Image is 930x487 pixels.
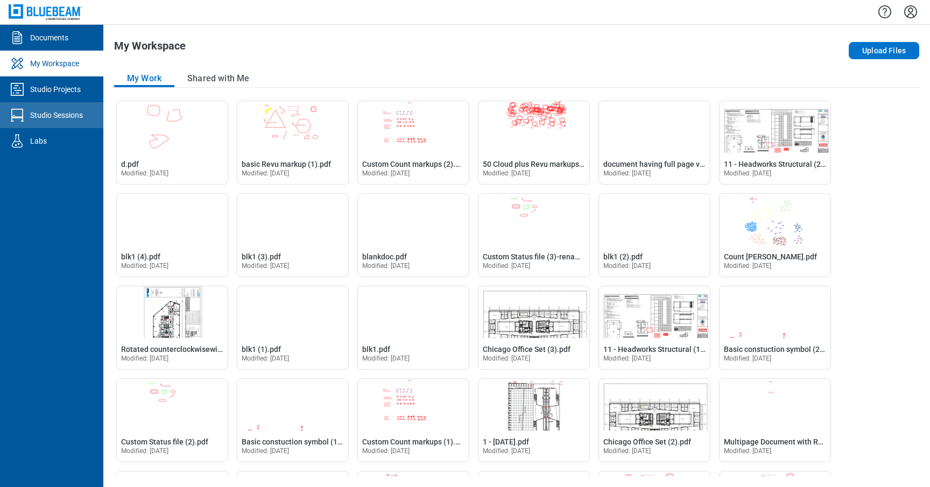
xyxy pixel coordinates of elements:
[30,84,81,95] div: Studio Projects
[724,447,772,455] span: Modified: [DATE]
[242,262,290,270] span: Modified: [DATE]
[30,136,47,146] div: Labs
[362,170,410,177] span: Modified: [DATE]
[237,194,348,245] img: blk1 (3).pdf
[237,101,349,185] div: Open basic Revu markup (1).pdf in Editor
[9,4,82,20] img: Bluebeam, Inc.
[720,286,830,338] img: Basic constuction symbol (2).pdf
[599,101,710,153] img: document having full page viewport scale.pdf
[483,252,599,261] span: Custom Status file (3)-rename.pdf
[724,355,772,362] span: Modified: [DATE]
[724,170,772,177] span: Modified: [DATE]
[483,437,529,446] span: 1 - [DATE].pdf
[30,58,79,69] div: My Workspace
[483,447,531,455] span: Modified: [DATE]
[478,101,590,185] div: Open 50 Cloud plus Revu markups (3).pdf in Editor
[598,378,710,462] div: Open Chicago Office Set (2).pdf in Editor
[114,40,186,57] h1: My Workspace
[237,193,349,277] div: Open blk1 (3).pdf in Editor
[117,101,228,153] img: d.pdf
[478,286,589,338] img: Chicago Office Set (3).pdf
[478,286,590,370] div: Open Chicago Office Set (3).pdf in Editor
[237,101,348,153] img: basic Revu markup (1).pdf
[603,252,643,261] span: blk1 (2).pdf
[849,42,919,59] button: Upload Files
[121,160,139,168] span: d.pdf
[242,160,331,168] span: basic Revu markup (1).pdf
[121,345,258,354] span: Rotated counterclockwisewithspace.pdf
[603,447,651,455] span: Modified: [DATE]
[121,252,160,261] span: blk1 (4).pdf
[599,286,710,338] img: 11 - Headworks Structural (1).pdf
[121,355,169,362] span: Modified: [DATE]
[242,355,290,362] span: Modified: [DATE]
[9,29,26,46] svg: Documents
[724,262,772,270] span: Modified: [DATE]
[478,193,590,277] div: Open Custom Status file (3)-rename.pdf in Editor
[603,262,651,270] span: Modified: [DATE]
[242,437,354,446] span: Basic constuction symbol (1).pdf
[116,378,228,462] div: Open Custom Status file (2).pdf in Editor
[121,437,208,446] span: Custom Status file (2).pdf
[362,355,410,362] span: Modified: [DATE]
[358,101,469,153] img: Custom Count markups (2).pdf
[362,345,390,354] span: blk1.pdf
[483,345,570,354] span: Chicago Office Set (3).pdf
[9,132,26,150] svg: Labs
[174,70,262,87] button: Shared with Me
[719,378,831,462] div: Open Multipage Document with Relative Hyperlink.pdf in Editor
[724,345,836,354] span: Basic constuction symbol (2).pdf
[357,101,469,185] div: Open Custom Count markups (2).pdf in Editor
[362,437,467,446] span: Custom Count markups (1).pdf
[242,252,281,261] span: blk1 (3).pdf
[478,378,590,462] div: Open 1 - 12.7.2020.pdf in Editor
[358,194,469,245] img: blankdoc.pdf
[719,193,831,277] div: Open Count markup FromRevu.pdf in Editor
[9,55,26,72] svg: My Workspace
[9,107,26,124] svg: Studio Sessions
[483,170,531,177] span: Modified: [DATE]
[237,379,348,430] img: Basic constuction symbol (1).pdf
[116,101,228,185] div: Open d.pdf in Editor
[242,170,290,177] span: Modified: [DATE]
[9,81,26,98] svg: Studio Projects
[237,286,348,338] img: blk1 (1).pdf
[719,101,831,185] div: Open 11 - Headworks Structural (2)_rename.pdf in Editor
[724,437,890,446] span: Multipage Document with Relative Hyperlink.pdf
[720,379,830,430] img: Multipage Document with Relative Hyperlink.pdf
[719,286,831,370] div: Open Basic constuction symbol (2).pdf in Editor
[362,160,467,168] span: Custom Count markups (2).pdf
[598,101,710,185] div: Open document having full page viewport scale.pdf in Editor
[358,379,469,430] img: Custom Count markups (1).pdf
[478,101,589,153] img: 50 Cloud plus Revu markups (3).pdf
[599,194,710,245] img: blk1 (2).pdf
[603,345,716,354] span: 11 - Headworks Structural (1).pdf
[478,379,589,430] img: 1 - 12.7.2020.pdf
[478,194,589,245] img: Custom Status file (3)-rename.pdf
[598,286,710,370] div: Open 11 - Headworks Structural (1).pdf in Editor
[242,345,281,354] span: blk1 (1).pdf
[114,70,174,87] button: My Work
[902,3,919,21] button: Settings
[357,286,469,370] div: Open blk1.pdf in Editor
[357,378,469,462] div: Open Custom Count markups (1).pdf in Editor
[237,286,349,370] div: Open blk1 (1).pdf in Editor
[362,262,410,270] span: Modified: [DATE]
[362,447,410,455] span: Modified: [DATE]
[599,379,710,430] img: Chicago Office Set (2).pdf
[30,32,68,43] div: Documents
[724,252,817,261] span: Count [PERSON_NAME].pdf
[720,101,830,153] img: 11 - Headworks Structural (2)_rename.pdf
[724,160,866,168] span: 11 - Headworks Structural (2)_rename.pdf
[237,378,349,462] div: Open Basic constuction symbol (1).pdf in Editor
[603,355,651,362] span: Modified: [DATE]
[603,170,651,177] span: Modified: [DATE]
[483,262,531,270] span: Modified: [DATE]
[121,262,169,270] span: Modified: [DATE]
[483,355,531,362] span: Modified: [DATE]
[121,170,169,177] span: Modified: [DATE]
[117,286,228,338] img: Rotated counterclockwisewithspace.pdf
[116,286,228,370] div: Open Rotated counterclockwisewithspace.pdf in Editor
[117,379,228,430] img: Custom Status file (2).pdf
[357,193,469,277] div: Open blankdoc.pdf in Editor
